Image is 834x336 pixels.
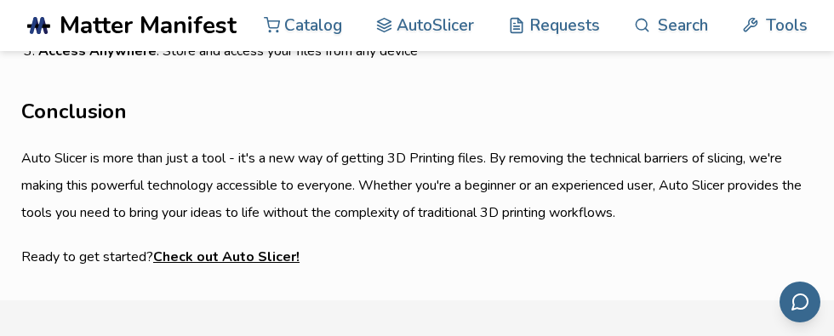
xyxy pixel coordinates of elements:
[153,243,300,271] a: Check out Auto Slicer!
[21,243,813,271] p: Ready to get started?
[38,42,157,60] strong: Access Anywhere
[60,12,237,39] span: Matter Manifest
[21,145,813,226] p: Auto Slicer is more than just a tool - it's a new way of getting 3D Printing files. By removing t...
[21,97,813,127] h2: Conclusion
[780,282,820,322] button: Send feedback via email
